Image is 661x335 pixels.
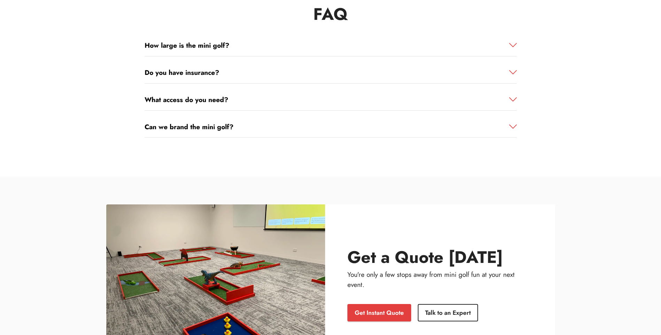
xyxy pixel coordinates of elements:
[347,245,503,269] strong: Get a Quote [DATE]
[145,68,517,78] a: Do you have insurance?
[145,122,233,132] strong: Can we brand the mini golf?
[145,95,517,105] a: What access do you need?
[145,40,517,50] a: How large is the mini golf?
[347,270,533,290] p: You're only a few stops away from mini golf fun at your next event.
[313,2,348,26] strong: FAQ
[418,304,478,321] a: Talk to an Expert
[145,68,219,77] strong: Do you have insurance?
[145,40,229,50] strong: How large is the mini golf?
[145,95,228,104] strong: What access do you need?
[145,122,517,132] a: Can we brand the mini golf?
[347,304,411,321] a: Get Instant Quote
